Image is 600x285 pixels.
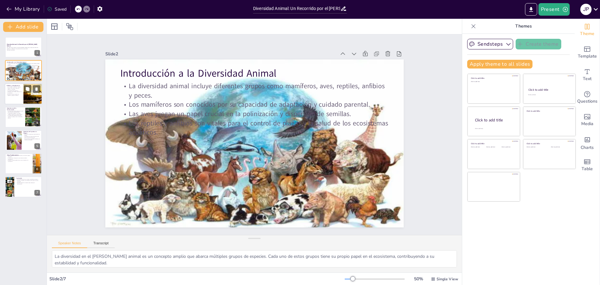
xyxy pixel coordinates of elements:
button: Apply theme to all slides [467,60,532,69]
div: Add charts and graphs [575,131,600,154]
p: La caza furtiva y la pérdida de hábitat son amenazas principales. [23,138,40,140]
div: 3 [35,97,40,102]
button: Present [538,3,570,16]
div: Click to add text [528,94,570,96]
div: Click to add body [475,128,514,130]
button: Sendsteps [467,39,513,49]
div: Click to add title [528,88,570,92]
span: Table [582,165,593,172]
p: Los mamíferos son conocidos por su capacidad de adaptación y cuidado parental. [123,86,392,123]
div: Click to add title [475,118,515,123]
p: Hábitats y Adaptaciones [7,85,22,87]
div: 5 [5,130,42,151]
p: Las aves juegan un papel crucial en la polinización y dispersión de semillas. [7,66,40,68]
p: Cómo Puedes Ayudar [7,154,31,156]
div: Click to add title [527,142,571,145]
div: Click to add title [471,77,516,79]
div: Slide 2 [114,36,344,66]
p: Generated with [URL] [7,49,40,51]
input: Insert title [253,4,340,13]
div: 4 [5,107,42,127]
p: Los reptiles y anfibios son vitales para el control de plagas y la salud de los ecosistemas acuát... [121,104,390,151]
p: Pequeñas acciones pueden tener un gran impacto en la conservación. [7,160,31,162]
p: Las aves juegan un papel crucial en la polinización y dispersión de semillas. [122,95,391,133]
div: Click to add title [527,109,571,112]
div: 1 [5,37,42,58]
div: 6 [5,153,42,174]
p: La diversidad animal es un tesoro que debemos preservar. [16,179,40,180]
p: La diversidad animal incluye diferentes grupos como mamíferos, aves, reptiles, anfibios y peces. [124,68,393,114]
p: Conclusión [16,177,40,179]
span: Theme [580,30,594,37]
p: Las adaptaciones específicas permiten a los animales sobrevivir en sus entornos. [7,90,22,94]
p: Los mamíferos son conocidos por su capacidad de adaptación y cuidado parental. [7,65,40,66]
div: 4 [34,120,40,126]
button: Delete Slide [33,85,40,93]
div: Add text boxes [575,64,600,86]
div: Get real-time input from your audience [575,86,600,109]
p: Introducción a la Diversidad Animal [7,61,40,63]
p: La acción colectiva es necesaria para proteger la biodiversidad. [16,182,40,185]
div: Slide 2 / 7 [49,276,345,282]
div: Click to add title [471,142,516,145]
button: j p [580,3,592,16]
div: Click to add text [551,146,571,148]
div: j p [580,4,592,15]
p: Apoyar organizaciones de conservación es una forma efectiva de ayudar. [7,155,31,157]
p: Ejemplos de Especies en Peligro [23,131,40,134]
div: Add ready made slides [575,41,600,64]
button: Speaker Notes [52,241,87,248]
div: 7 [5,176,42,197]
p: La protección de estas especies es vital para la salud del ecosistema. [23,136,40,138]
div: Layout [49,22,59,32]
div: Click to add text [502,146,516,148]
div: 3 [5,83,42,104]
div: 2 [34,74,40,79]
p: Importancia de la Conservación [7,107,23,111]
div: 50 % [411,276,426,282]
p: Esta presentación explora la diversidad [PERSON_NAME] animal, destacando diferentes especies, sus... [7,47,40,49]
p: El tigre, el rinoceronte y el gorila están en peligro. [23,134,40,136]
p: Entender y respetar a los animales es clave para un futuro sostenible. [16,180,40,182]
strong: Diversidad Animal: Un Recorrido por el [PERSON_NAME] Animal [7,43,37,47]
div: 7 [34,190,40,196]
p: Introducción a la Diversidad Animal [127,53,395,95]
div: 2 [5,60,42,81]
p: La educación es clave para crear conciencia sobre la conservación. [7,157,31,160]
p: La diversidad animal incluye diferentes grupos como mamíferos, aves, reptiles, anfibios y peces. [7,63,40,65]
div: 6 [34,166,40,172]
div: Click to add text [471,81,516,83]
span: Position [66,23,73,30]
p: Los animales se adaptan a diversos hábitats como selvas, desiertos, océanos y montañas. [7,87,22,90]
p: Ejemplos incluyen camellos en desiertos y peces en océanos. [7,94,22,96]
span: Charts [581,144,594,151]
p: La conservación beneficia tanto a las especies en peligro como a la salud del planeta. [7,115,23,119]
button: Transcript [87,241,115,248]
div: Click to add text [486,146,500,148]
div: Add images, graphics, shapes or video [575,109,600,131]
div: Saved [47,6,67,12]
textarea: La diversidad en el [PERSON_NAME] animal es un concepto amplio que abarca múltiples grupos de esp... [52,250,457,267]
div: Add a table [575,154,600,176]
p: Themes [478,19,568,34]
p: Los reptiles y anfibios son vitales para el control de plagas y la salud de los ecosistemas acuát... [7,68,40,70]
button: My Library [5,4,42,14]
span: Text [583,75,592,82]
button: Export to PowerPoint [525,3,537,16]
div: Click to add text [471,146,485,148]
span: Template [578,53,597,60]
span: Media [581,120,593,127]
span: Single View [437,277,458,282]
button: Add slide [3,22,43,32]
div: 1 [34,50,40,56]
p: La pérdida de hábitats y el cambio climático amenazan a muchas especies. [7,113,23,115]
button: Create theme [516,39,561,49]
span: Questions [577,98,597,105]
div: 5 [34,143,40,149]
p: La conservación de las especies es crucial para mantener la biodiversidad. [7,110,23,113]
div: Click to add text [527,146,546,148]
div: Change the overall theme [575,19,600,41]
button: Duplicate Slide [24,85,31,93]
